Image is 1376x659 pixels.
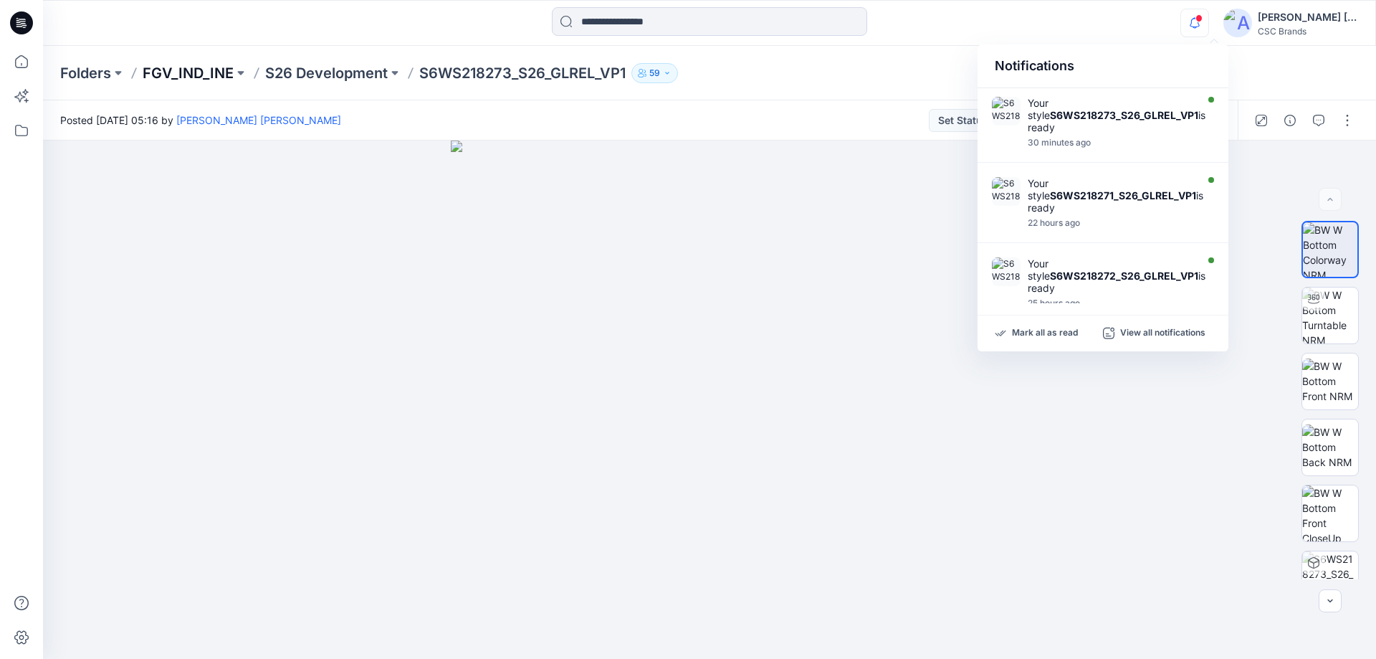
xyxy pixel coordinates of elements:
[451,141,969,659] img: eyJhbGciOiJIUzI1NiIsImtpZCI6IjAiLCJzbHQiOiJzZXMiLCJ0eXAiOiJKV1QifQ.eyJkYXRhIjp7InR5cGUiOiJzdG9yYW...
[60,113,341,128] span: Posted [DATE] 05:16 by
[1279,109,1301,132] button: Details
[1028,257,1205,294] div: Your style is ready
[1050,189,1196,202] strong: S6WS218271_S26_GLREL_VP1
[1258,9,1358,26] div: [PERSON_NAME] [PERSON_NAME]
[1028,298,1205,308] div: Wednesday, August 13, 2025 05:05
[1012,327,1078,340] p: Mark all as read
[176,114,341,126] a: [PERSON_NAME] [PERSON_NAME]
[419,63,626,83] p: S6WS218273_S26_GLREL_VP1
[1028,97,1205,133] div: Your style is ready
[631,63,678,83] button: 59
[1028,138,1205,148] div: Thursday, August 14, 2025 05:17
[992,257,1021,286] img: S6WS218272_S26_GLREL_VP1
[1303,222,1357,277] img: BW W Bottom Colorway NRM
[1223,9,1252,37] img: avatar
[1050,109,1198,121] strong: S6WS218273_S26_GLREL_VP1
[978,44,1228,88] div: Notifications
[143,63,234,83] a: FGV_IND_INE
[1050,270,1198,282] strong: S6WS218272_S26_GLREL_VP1
[1258,26,1358,37] div: CSC Brands
[1302,485,1358,541] img: BW W Bottom Front CloseUp NRM
[60,63,111,83] a: Folders
[1028,177,1203,214] div: Your style is ready
[1302,288,1358,343] img: BW W Bottom Turntable NRM
[1120,327,1205,340] p: View all notifications
[1028,218,1203,228] div: Wednesday, August 13, 2025 07:32
[649,65,660,81] p: 59
[1302,425,1358,470] img: BW W Bottom Back NRM
[265,63,388,83] a: S26 Development
[992,97,1021,125] img: S6WS218273_S26_GLREL_VP1
[1302,359,1358,404] img: BW W Bottom Front NRM
[1302,551,1358,607] img: S6WS218273_S26_GLREL_VP1 Colorway 1
[992,177,1021,206] img: S6WS218271_S26_GLREL_VP1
